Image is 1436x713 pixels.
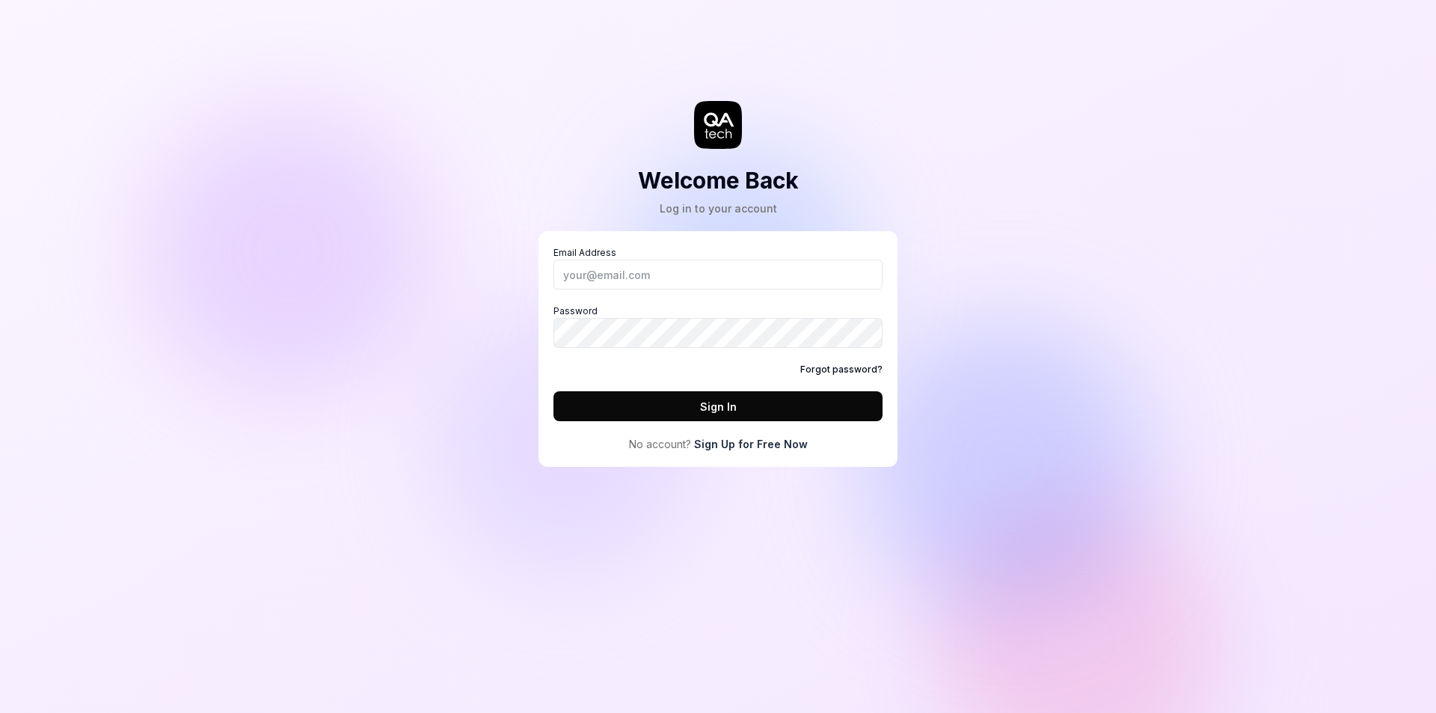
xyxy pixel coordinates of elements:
[553,305,883,348] label: Password
[553,246,883,290] label: Email Address
[553,260,883,290] input: Email Address
[629,436,691,452] span: No account?
[638,201,799,216] div: Log in to your account
[800,363,883,376] a: Forgot password?
[694,436,808,452] a: Sign Up for Free Now
[638,164,799,198] h2: Welcome Back
[553,391,883,421] button: Sign In
[553,318,883,348] input: Password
